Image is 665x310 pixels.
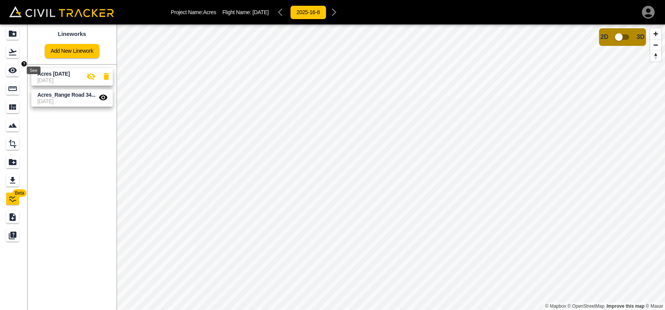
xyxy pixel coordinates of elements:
[253,9,269,15] span: [DATE]
[9,6,114,17] img: Civil Tracker
[545,304,566,309] a: Mapbox
[568,304,605,309] a: OpenStreetMap
[650,50,661,62] button: Reset bearing to north
[607,304,644,309] a: Map feedback
[650,28,661,39] button: Zoom in
[222,9,269,15] p: Flight Name:
[650,39,661,50] button: Zoom out
[637,34,644,41] span: 3D
[171,9,216,15] p: Project Name: Acres
[27,67,41,74] div: See
[290,5,326,19] button: 2025-16-8
[117,24,665,310] canvas: Map
[600,34,608,41] span: 2D
[646,304,663,309] a: Maxar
